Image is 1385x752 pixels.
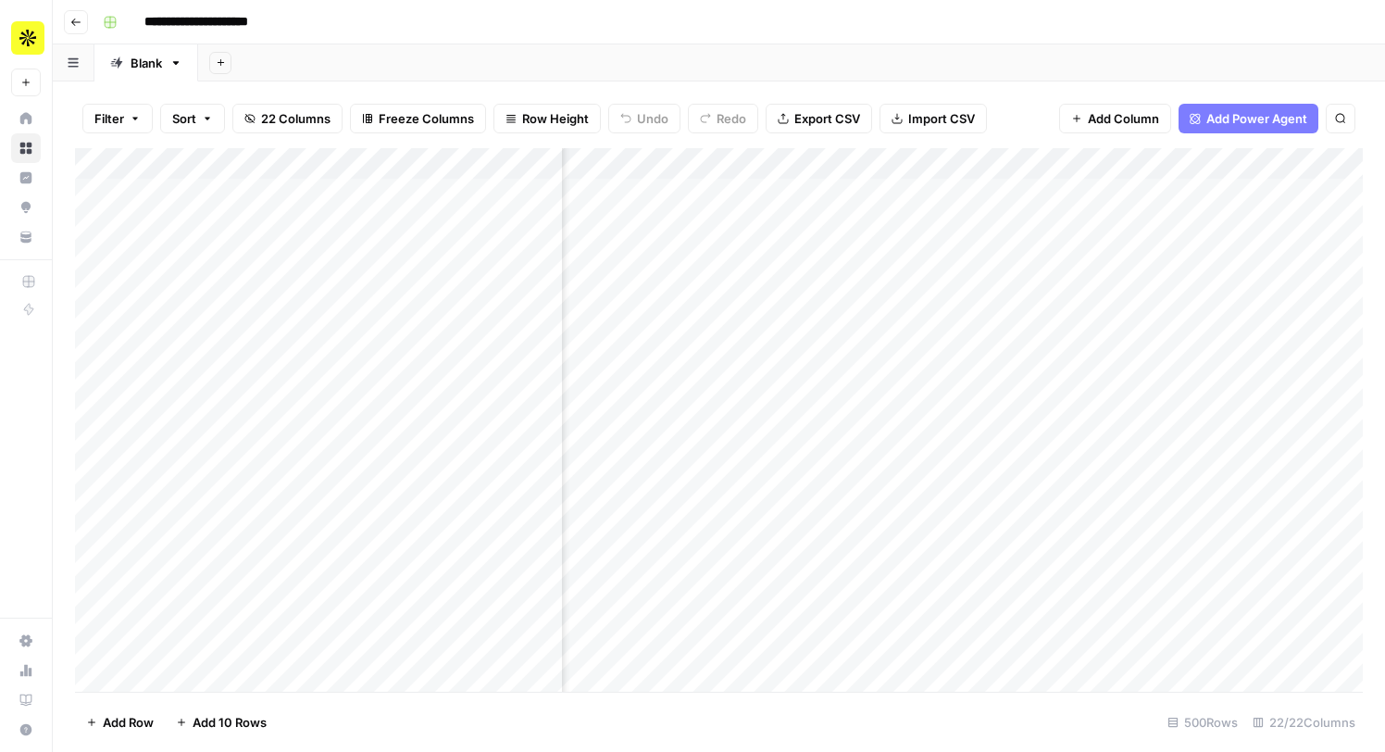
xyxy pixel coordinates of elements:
a: Learning Hub [11,685,41,715]
button: Workspace: Apollo [11,15,41,61]
button: Add 10 Rows [165,708,278,737]
span: Sort [172,109,196,128]
button: Sort [160,104,225,133]
span: Add 10 Rows [193,713,267,732]
span: Export CSV [794,109,860,128]
span: Add Power Agent [1206,109,1307,128]
span: Filter [94,109,124,128]
span: Add Row [103,713,154,732]
button: Export CSV [766,104,872,133]
button: Undo [608,104,680,133]
span: Undo [637,109,668,128]
div: 22/22 Columns [1245,708,1363,737]
a: Blank [94,44,198,81]
a: Browse [11,133,41,163]
span: Redo [717,109,746,128]
span: Row Height [522,109,589,128]
a: Home [11,104,41,133]
img: Apollo Logo [11,21,44,55]
span: Import CSV [908,109,975,128]
a: Insights [11,163,41,193]
span: Add Column [1088,109,1159,128]
span: 22 Columns [261,109,331,128]
div: 500 Rows [1160,708,1245,737]
span: Freeze Columns [379,109,474,128]
a: Settings [11,626,41,656]
button: Import CSV [880,104,987,133]
button: Add Column [1059,104,1171,133]
button: Filter [82,104,153,133]
button: 22 Columns [232,104,343,133]
a: Your Data [11,222,41,252]
button: Row Height [493,104,601,133]
div: Blank [131,54,162,72]
button: Help + Support [11,715,41,745]
button: Redo [688,104,758,133]
a: Opportunities [11,193,41,222]
a: Usage [11,656,41,685]
button: Add Row [75,708,165,737]
button: Add Power Agent [1179,104,1318,133]
button: Freeze Columns [350,104,486,133]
